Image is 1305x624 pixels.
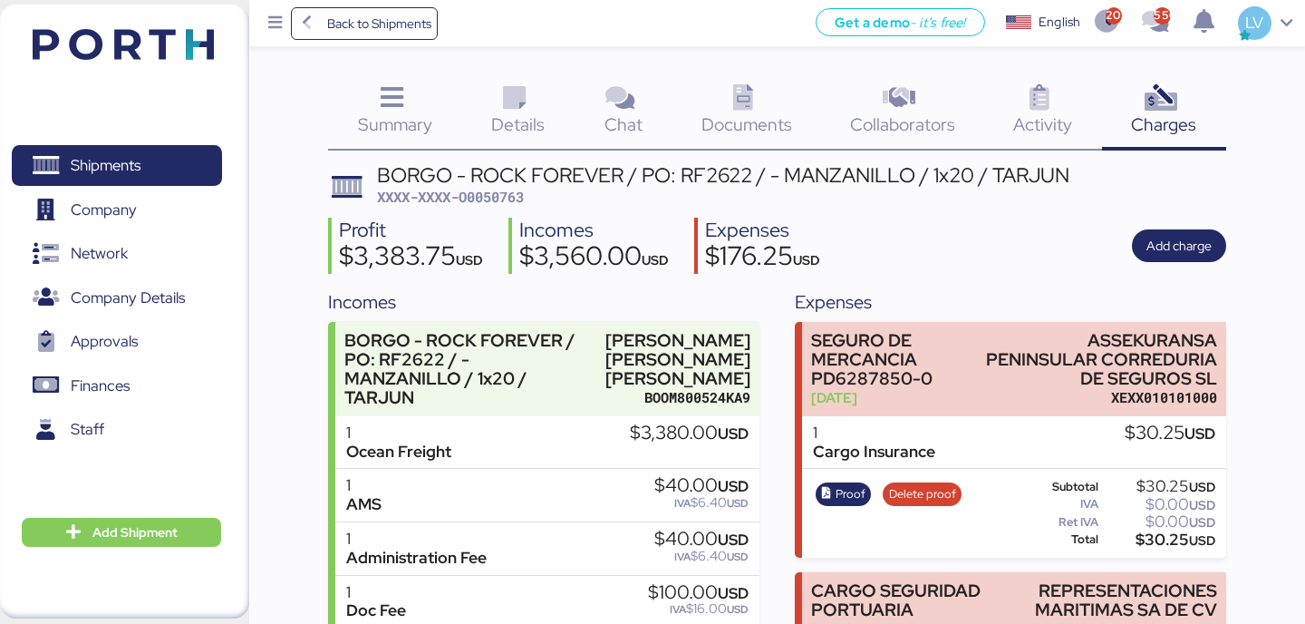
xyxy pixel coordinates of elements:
[12,365,222,406] a: Finances
[346,476,382,495] div: 1
[327,13,431,34] span: Back to Shipments
[456,251,483,268] span: USD
[889,484,956,504] span: Delete proof
[377,165,1069,185] div: BORGO - ROCK FOREVER / PO: RF2622 / - MANZANILLO / 1x20 / TARJUN
[346,601,406,620] div: Doc Fee
[346,424,451,443] div: 1
[12,321,222,363] a: Approvals
[816,483,872,506] button: Proof
[701,112,792,136] span: Documents
[630,424,749,444] div: $3,380.00
[71,197,137,223] span: Company
[344,331,576,408] div: BORGO - ROCK FOREVER / PO: RF2622 / - MANZANILLO / 1x20 / TARJUN
[795,288,1225,316] div: Expenses
[491,112,545,136] span: Details
[71,416,104,443] span: Staff
[811,581,982,619] div: CARGO SEGURIDAD PORTUARIA
[260,8,291,39] button: Menu
[339,218,483,244] div: Profit
[1184,424,1215,444] span: USD
[648,602,749,616] div: $16.00
[718,476,749,496] span: USD
[727,496,749,511] span: USD
[1013,112,1072,136] span: Activity
[1102,515,1215,529] div: $0.00
[22,518,221,547] button: Add Shipment
[519,218,669,244] div: Incomes
[727,602,749,617] span: USD
[1020,481,1099,493] div: Subtotal
[71,152,140,179] span: Shipments
[979,331,1218,388] div: ASSEKURANSA PENINSULAR CORREDURIA DE SEGUROS SL
[12,233,222,275] a: Network
[674,496,691,511] span: IVA
[71,328,138,355] span: Approvals
[793,251,820,268] span: USD
[642,251,669,268] span: USD
[718,424,749,444] span: USD
[670,602,686,617] span: IVA
[811,331,970,388] div: SEGURO DE MERCANCIA PD6287850-0
[1146,235,1212,257] span: Add charge
[648,583,749,603] div: $100.00
[71,240,128,267] span: Network
[836,484,865,504] span: Proof
[727,550,749,564] span: USD
[92,522,178,543] span: Add Shipment
[12,409,222,451] a: Staff
[813,424,935,443] div: 1
[1189,497,1215,513] span: USD
[1245,11,1263,34] span: LV
[346,549,487,568] div: Administration Fee
[346,530,487,549] div: 1
[850,112,955,136] span: Collaborators
[705,243,820,274] div: $176.25
[813,443,935,462] div: Cargo Insurance
[1039,13,1080,32] div: English
[654,550,749,563] div: $6.40
[1020,533,1099,546] div: Total
[585,388,751,407] div: BOOM800524KA9
[291,7,439,40] a: Back to Shipments
[705,218,820,244] div: Expenses
[339,243,483,274] div: $3,383.75
[1102,533,1215,547] div: $30.25
[1189,514,1215,531] span: USD
[12,145,222,187] a: Shipments
[674,550,691,564] span: IVA
[979,388,1218,407] div: XEXX010101000
[991,581,1217,619] div: REPRESENTACIONES MARITIMAS SA DE CV
[346,443,451,462] div: Ocean Freight
[1189,479,1215,495] span: USD
[346,495,382,514] div: AMS
[358,112,432,136] span: Summary
[604,112,643,136] span: Chat
[71,373,130,399] span: Finances
[1102,498,1215,512] div: $0.00
[328,288,759,316] div: Incomes
[1131,112,1196,136] span: Charges
[654,530,749,550] div: $40.00
[718,583,749,603] span: USD
[71,285,185,311] span: Company Details
[1132,229,1226,262] button: Add charge
[519,243,669,274] div: $3,560.00
[811,388,970,407] div: [DATE]
[1189,532,1215,549] span: USD
[1125,424,1215,444] div: $30.25
[1020,516,1099,529] div: Ret IVA
[377,188,524,206] span: XXXX-XXXX-O0050763
[585,331,751,388] div: [PERSON_NAME] [PERSON_NAME] [PERSON_NAME]
[1102,480,1215,493] div: $30.25
[12,189,222,230] a: Company
[654,496,749,510] div: $6.40
[883,483,962,506] button: Delete proof
[718,530,749,550] span: USD
[654,476,749,496] div: $40.00
[346,583,406,602] div: 1
[12,277,222,318] a: Company Details
[1020,498,1099,511] div: IVA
